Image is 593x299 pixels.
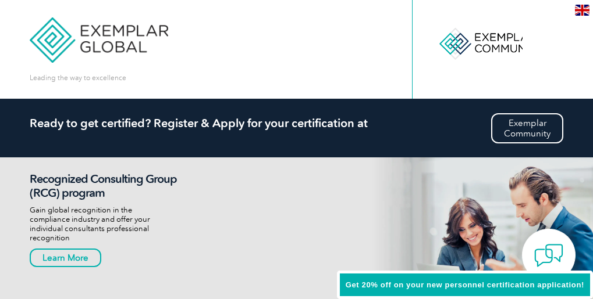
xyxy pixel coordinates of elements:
[30,71,126,84] p: Leading the way to excellence
[30,248,101,267] a: Learn More
[30,206,183,243] p: Gain global recognition in the compliance industry and offer your individual consultants professi...
[575,5,590,16] img: en
[346,280,584,289] span: Get 20% off on your new personnel certification application!
[534,241,563,270] img: contact-chat.png
[30,116,563,130] h2: Ready to get certified? Register & Apply for your certification at
[491,113,563,143] a: ExemplarCommunity
[30,172,183,200] h2: Recognized Consulting Group (RCG) program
